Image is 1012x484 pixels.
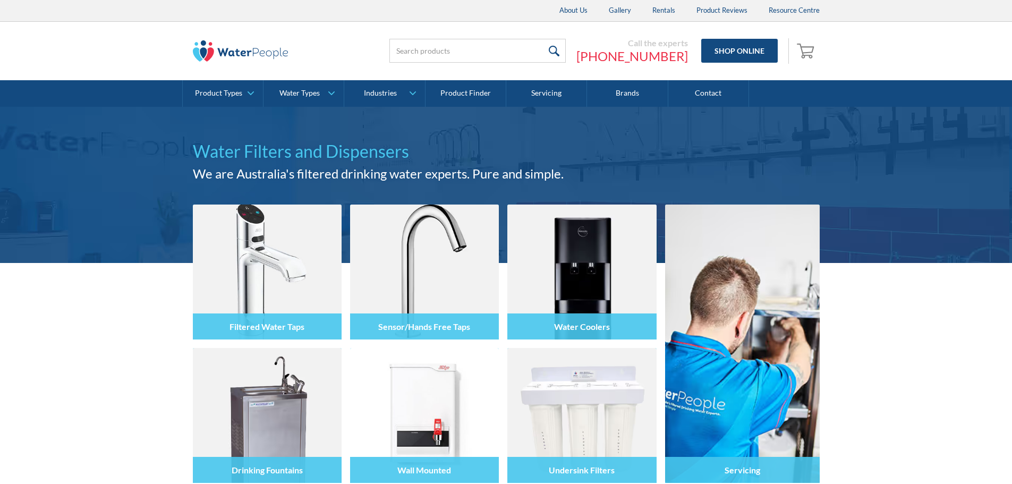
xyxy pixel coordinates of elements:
[350,205,499,339] img: Sensor/Hands Free Taps
[507,205,656,339] img: Water Coolers
[389,39,566,63] input: Search products
[797,42,817,59] img: shopping cart
[378,321,470,332] h4: Sensor/Hands Free Taps
[193,40,288,62] img: The Water People
[554,321,610,332] h4: Water Coolers
[263,80,344,107] a: Water Types
[183,80,263,107] a: Product Types
[193,205,342,339] img: Filtered Water Taps
[576,38,688,48] div: Call the experts
[794,38,820,64] a: Open empty cart
[701,39,778,63] a: Shop Online
[344,80,424,107] a: Industries
[195,89,242,98] div: Product Types
[668,80,749,107] a: Contact
[426,80,506,107] a: Product Finder
[549,465,615,475] h4: Undersink Filters
[506,80,587,107] a: Servicing
[576,48,688,64] a: [PHONE_NUMBER]
[364,89,397,98] div: Industries
[279,89,320,98] div: Water Types
[665,205,820,483] a: Servicing
[232,465,303,475] h4: Drinking Fountains
[587,80,668,107] a: Brands
[397,465,451,475] h4: Wall Mounted
[725,465,760,475] h4: Servicing
[193,348,342,483] img: Drinking Fountains
[507,348,656,483] img: Undersink Filters
[350,348,499,483] img: Wall Mounted
[229,321,304,332] h4: Filtered Water Taps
